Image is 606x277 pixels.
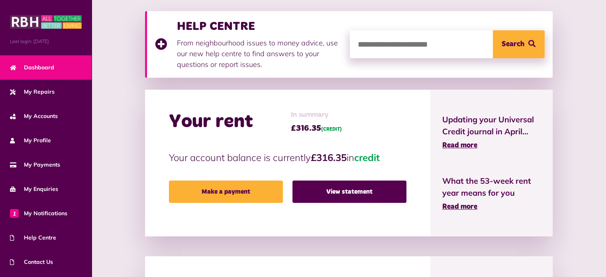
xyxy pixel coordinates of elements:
span: What the 53-week rent year means for you [442,175,541,199]
span: (CREDIT) [321,127,342,132]
span: Dashboard [10,63,54,72]
strong: £316.35 [311,151,347,163]
span: Contact Us [10,258,53,266]
span: Search [502,30,524,58]
span: My Enquiries [10,185,58,193]
a: What the 53-week rent year means for you Read more [442,175,541,212]
button: Search [493,30,545,58]
span: My Profile [10,136,51,145]
span: Read more [442,142,477,149]
p: Your account balance is currently in [169,150,406,165]
h3: HELP CENTRE [177,19,342,33]
span: My Accounts [10,112,58,120]
span: £316.35 [291,122,342,134]
a: Make a payment [169,181,283,203]
p: From neighbourhood issues to money advice, use our new help centre to find answers to your questi... [177,37,342,70]
a: Updating your Universal Credit journal in April... Read more [442,114,541,151]
a: View statement [292,181,406,203]
span: Last login: [DATE] [10,38,82,45]
span: My Repairs [10,88,55,96]
img: MyRBH [10,14,82,30]
span: Updating your Universal Credit journal in April... [442,114,541,138]
span: My Payments [10,161,60,169]
span: Read more [442,203,477,210]
h2: Your rent [169,110,253,134]
span: My Notifications [10,209,67,218]
span: 1 [10,209,19,218]
span: In summary [291,110,342,120]
span: credit [354,151,380,163]
span: Help Centre [10,234,56,242]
